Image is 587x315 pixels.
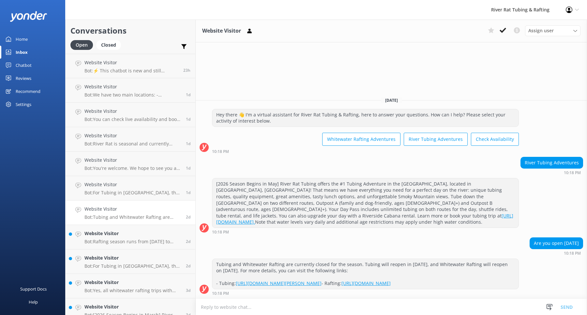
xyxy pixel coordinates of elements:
[66,54,195,78] a: Website VisitorBot:⚡ This chatbot is new and still learning. You're welcome to ask a new question...
[212,109,519,127] div: Hey there 👋 I'm a virtual assistant for River Rat Tubing & Rafting, here to answer your questions...
[84,92,181,98] p: Bot: We have two main locations: - **Whitewater Rafting**: River Rat Whitewater Rafting Outpost i...
[236,280,322,286] a: [URL][DOMAIN_NAME][PERSON_NAME]
[381,97,402,103] span: [DATE]
[66,127,195,152] a: Website VisitorBot:River Rat is seasonal and currently closed for 2025.1d
[84,190,181,196] p: Bot: For Tubing in [GEOGRAPHIC_DATA], the last tubing day of the season is [DATE], and they open ...
[84,230,181,237] h4: Website Visitor
[212,149,519,154] div: Sep 28 2025 09:18pm (UTC -05:00) America/Cancun
[84,59,178,66] h4: Website Visitor
[186,92,190,97] span: Sep 30 2025 01:11pm (UTC -05:00) America/Cancun
[183,67,190,73] span: Sep 30 2025 01:50pm (UTC -05:00) America/Cancun
[530,238,583,249] div: Are you open [DATE]
[186,141,190,146] span: Sep 30 2025 10:30am (UTC -05:00) America/Cancun
[70,40,93,50] div: Open
[16,59,32,72] div: Chatbot
[84,288,181,293] p: Bot: Yes, all whitewater rafting trips with River Rat Whitewater Rafting in [GEOGRAPHIC_DATA] are...
[186,263,190,269] span: Sep 28 2025 02:38pm (UTC -05:00) America/Cancun
[10,11,47,22] img: yonder-white-logo.png
[70,24,190,37] h2: Conversations
[564,171,581,175] strong: 10:18 PM
[84,263,181,269] p: Bot: For Tubing in [GEOGRAPHIC_DATA], the last tubing day of the season is [DATE], and it opens a...
[66,201,195,225] a: Website VisitorBot:Tubing and Whitewater Rafting are currently closed for the season. Tubing will...
[186,239,190,244] span: Sep 28 2025 05:00pm (UTC -05:00) America/Cancun
[16,72,31,85] div: Reviews
[84,116,181,122] p: Bot: You can check live availability and book your tubing, rafting, packages, or gift certificate...
[212,291,519,295] div: Sep 28 2025 09:18pm (UTC -05:00) America/Cancun
[212,259,519,289] div: Tubing and Whitewater Rafting are currently closed for the season. Tubing will reopen in [DATE], ...
[186,288,190,293] span: Sep 28 2025 12:13pm (UTC -05:00) America/Cancun
[84,83,181,90] h4: Website Visitor
[84,181,181,188] h4: Website Visitor
[530,251,583,255] div: Sep 28 2025 09:18pm (UTC -05:00) America/Cancun
[212,150,229,154] strong: 10:18 PM
[20,282,47,295] div: Support Docs
[66,152,195,176] a: Website VisitorBot:You're welcome. We hope to see you at River Rat Rubing & Rafting soon!1d
[186,165,190,171] span: Sep 30 2025 10:05am (UTC -05:00) America/Cancun
[84,205,181,213] h4: Website Visitor
[84,254,181,262] h4: Website Visitor
[84,108,181,115] h4: Website Visitor
[66,274,195,298] a: Website VisitorBot:Yes, all whitewater rafting trips with River Rat Whitewater Rafting in [GEOGRA...
[216,213,513,225] a: [URL][DOMAIN_NAME].
[341,280,391,286] a: [URL][DOMAIN_NAME]
[16,85,40,98] div: Recommend
[84,157,181,164] h4: Website Visitor
[322,133,400,146] button: Whitewater Rafting Adventures
[186,214,190,220] span: Sep 28 2025 09:18pm (UTC -05:00) America/Cancun
[70,41,96,48] a: Open
[212,292,229,295] strong: 10:18 PM
[521,157,583,168] div: River Tubing Adventures
[84,239,181,245] p: Bot: Rafting season runs from [DATE] to [DATE]. For the most accurate operating dates, you can vi...
[84,303,181,310] h4: Website Visitor
[16,46,28,59] div: Inbox
[66,78,195,103] a: Website VisitorBot:We have two main locations: - **Whitewater Rafting**: River Rat Whitewater Raf...
[404,133,468,146] button: River Tubing Adventures
[66,176,195,201] a: Website VisitorBot:For Tubing in [GEOGRAPHIC_DATA], the last tubing day of the season is [DATE], ...
[16,98,31,111] div: Settings
[66,225,195,249] a: Website VisitorBot:Rafting season runs from [DATE] to [DATE]. For the most accurate operating dat...
[186,116,190,122] span: Sep 30 2025 10:34am (UTC -05:00) America/Cancun
[84,141,181,147] p: Bot: River Rat is seasonal and currently closed for 2025.
[84,132,181,139] h4: Website Visitor
[212,178,519,228] div: [2026 Season Begins in May] River Rat Tubing offers the #1 Tubing Adventure in the [GEOGRAPHIC_DA...
[212,230,229,234] strong: 10:18 PM
[471,133,519,146] button: Check Availability
[96,40,121,50] div: Closed
[96,41,124,48] a: Closed
[525,25,580,36] div: Assign User
[84,165,181,171] p: Bot: You're welcome. We hope to see you at River Rat Rubing & Rafting soon!
[84,68,178,74] p: Bot: ⚡ This chatbot is new and still learning. You're welcome to ask a new question and our autom...
[29,295,38,308] div: Help
[84,279,181,286] h4: Website Visitor
[520,170,583,175] div: Sep 28 2025 09:18pm (UTC -05:00) America/Cancun
[16,33,28,46] div: Home
[66,249,195,274] a: Website VisitorBot:For Tubing in [GEOGRAPHIC_DATA], the last tubing day of the season is [DATE], ...
[84,214,181,220] p: Bot: Tubing and Whitewater Rafting are currently closed for the season. Tubing will reopen in [DA...
[528,27,554,34] span: Assign user
[186,190,190,195] span: Sep 29 2025 06:45pm (UTC -05:00) America/Cancun
[212,230,519,234] div: Sep 28 2025 09:18pm (UTC -05:00) America/Cancun
[564,251,581,255] strong: 10:18 PM
[66,103,195,127] a: Website VisitorBot:You can check live availability and book your tubing, rafting, packages, or gi...
[202,27,241,35] h3: Website Visitor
